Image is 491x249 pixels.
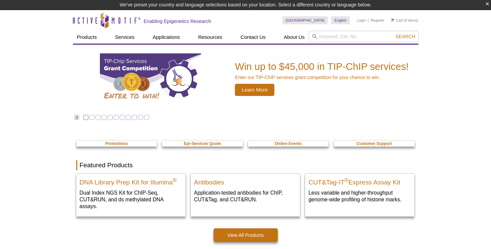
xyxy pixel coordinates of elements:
article: TIP-ChIP Services Grant Competition [73,45,418,113]
sup: ® [173,177,177,183]
strong: Promotions [105,141,128,146]
a: About Us [280,31,309,44]
a: Applications [148,31,184,44]
img: Your Cart [391,18,394,22]
a: Resources [194,31,226,44]
span: Search [395,34,415,39]
a: Go to slide 1 [83,115,88,120]
button: Search [393,33,417,40]
a: Epi-Services Quote [184,141,221,147]
a: Go to slide 8 [126,115,131,120]
a: Login [357,18,366,23]
h2: Enabling Epigenetics Research [144,18,211,24]
a: Customer Support [356,141,392,147]
a: Go to slide 2 [89,115,94,120]
span: Learn More [235,84,274,96]
li: | [368,16,369,24]
img: TIP-ChIP Services Grant Competition [100,53,201,104]
h2: Win up to $45,000 in TIP-ChIP services! [235,61,409,72]
p: Dual Index NGS Kit for ChIP-Seq, CUT&RUN, and ds methylated DNA assays. [80,189,182,210]
a: Toggle autoplay [74,115,79,120]
strong: Epi-Services Quote [184,141,221,146]
a: Contact Us [237,31,270,44]
strong: Customer Support [356,141,392,146]
a: English [331,16,350,24]
h2: CUT&Tag-IT Express Assay Kit [308,176,411,186]
a: TIP-ChIP Services Grant Competition Win up to $45,000 in TIP-ChIP services! Enter our TIP-ChIP se... [73,45,418,113]
a: Products [73,31,101,44]
a: View All Products [214,228,278,242]
a: Go to slide 5 [108,115,113,120]
li: (0 items) [391,16,418,24]
a: All Antibodies Antibodies Application-tested antibodies for ChIP, CUT&Tag, and CUT&RUN. [191,174,300,210]
p: Enter our TIP-ChIP services grant competition for your chance to win. [235,74,409,80]
a: Go to slide 6 [114,115,119,120]
a: CUT&Tag-IT® Express Assay Kit CUT&Tag-IT®Express Assay Kit Less variable and higher-throughput ge... [305,174,414,210]
a: Go to slide 11 [144,115,149,120]
p: Application-tested antibodies for ChIP, CUT&Tag, and CUT&RUN. [194,189,297,203]
h2: Antibodies [194,176,297,186]
a: Go to slide 3 [96,115,101,120]
sup: ® [345,177,349,183]
p: Less variable and higher-throughput genome-wide profiling of histone marks​. [308,189,411,203]
a: Go to slide 4 [102,115,107,120]
a: Go to slide 10 [138,115,143,120]
a: Register [371,18,384,23]
h2: Featured Products [76,160,415,170]
input: Keyword, Cat. No. [309,31,418,42]
a: Online Events [275,141,302,147]
a: Go to slide 9 [132,115,137,120]
a: Services [111,31,139,44]
strong: Online Events [275,141,302,146]
a: [GEOGRAPHIC_DATA] [282,16,328,24]
a: Promotions [105,141,128,147]
h2: DNA Library Prep Kit for Illumina [80,176,182,186]
a: Go to slide 7 [120,115,125,120]
a: DNA Library Prep Kit for Illumina DNA Library Prep Kit for Illumina® Dual Index NGS Kit for ChIP-... [76,174,186,217]
a: Cart [391,18,403,23]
